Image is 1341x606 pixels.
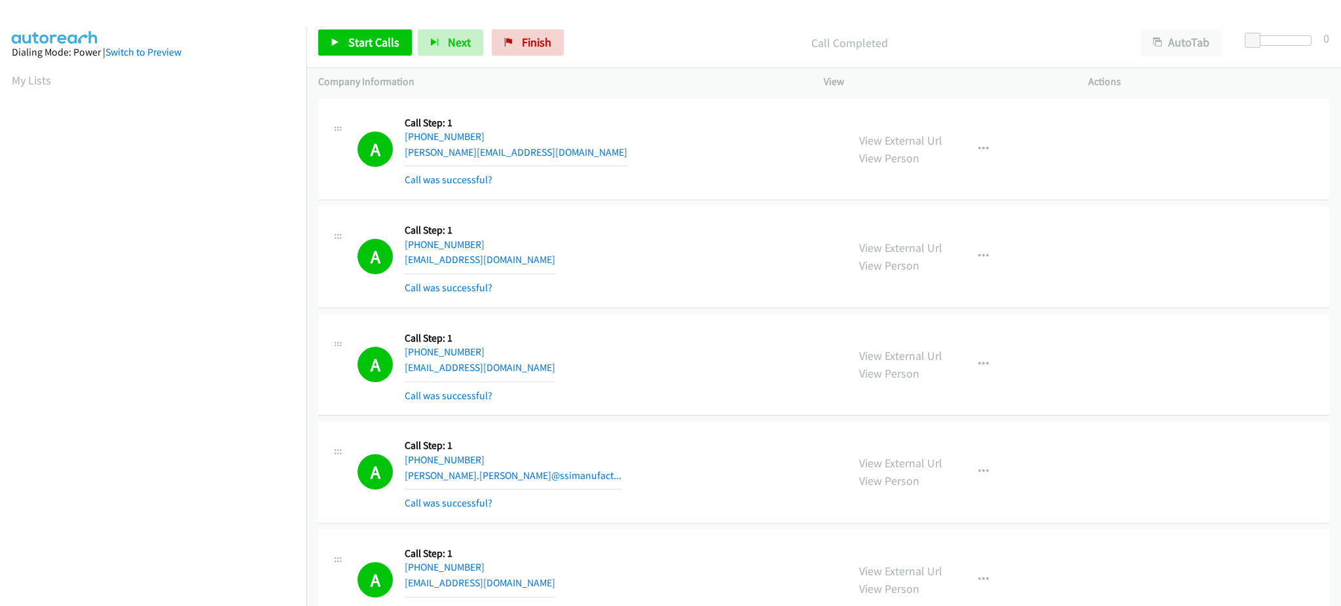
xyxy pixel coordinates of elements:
[405,253,555,266] a: [EMAIL_ADDRESS][DOMAIN_NAME]
[859,473,919,488] a: View Person
[405,238,485,251] a: [PHONE_NUMBER]
[859,151,919,166] a: View Person
[859,563,942,579] a: View External Url
[405,146,627,158] a: [PERSON_NAME][EMAIL_ADDRESS][DOMAIN_NAME]
[405,173,492,186] a: Call was successful?
[405,361,555,374] a: [EMAIL_ADDRESS][DOMAIN_NAME]
[405,224,555,237] h5: Call Step: 1
[405,346,485,358] a: [PHONE_NUMBER]
[12,45,295,60] div: Dialing Mode: Power |
[492,29,564,56] a: Finish
[859,240,942,255] a: View External Url
[318,74,800,90] p: Company Information
[405,332,555,345] h5: Call Step: 1
[405,547,555,560] h5: Call Step: 1
[405,281,492,294] a: Call was successful?
[348,35,399,50] span: Start Calls
[405,469,621,482] a: [PERSON_NAME].[PERSON_NAME]@ssimanufact...
[405,454,485,466] a: [PHONE_NUMBER]
[405,116,627,130] h5: Call Step: 1
[1088,74,1329,90] p: Actions
[358,132,393,167] h1: A
[448,35,471,50] span: Next
[824,74,1065,90] p: View
[318,29,412,56] a: Start Calls
[859,455,942,471] a: View External Url
[405,130,485,143] a: [PHONE_NUMBER]
[358,562,393,597] h1: A
[859,258,919,273] a: View Person
[581,34,1117,52] p: Call Completed
[1141,29,1222,56] button: AutoTab
[12,73,51,88] a: My Lists
[405,389,492,402] a: Call was successful?
[105,46,181,58] a: Switch to Preview
[358,454,393,490] h1: A
[405,497,492,509] a: Call was successful?
[358,239,393,274] h1: A
[1323,29,1329,47] div: 0
[405,439,621,452] h5: Call Step: 1
[859,581,919,596] a: View Person
[859,366,919,381] a: View Person
[405,561,485,573] a: [PHONE_NUMBER]
[522,35,551,50] span: Finish
[859,348,942,363] a: View External Url
[418,29,483,56] button: Next
[405,577,555,589] a: [EMAIL_ADDRESS][DOMAIN_NAME]
[1304,251,1341,355] iframe: Resource Center
[358,347,393,382] h1: A
[859,133,942,148] a: View External Url
[1251,35,1312,46] div: Delay between calls (in seconds)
